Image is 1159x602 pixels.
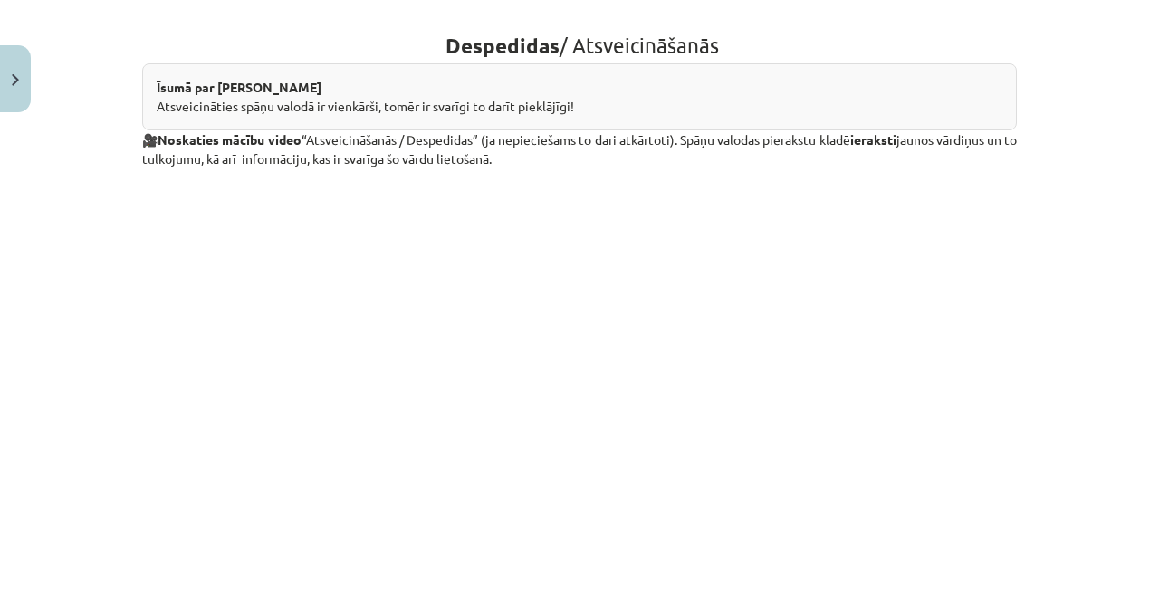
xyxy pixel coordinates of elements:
[142,130,1017,168] p: 🎥 “Atsveicināšanās / Despedidas” (ja nepieciešams to dari atkārtoti). Spāņu valodas pierakstu kla...
[850,131,896,148] strong: ieraksti
[142,63,1017,130] div: Atsveicināties spāņu valodā ir vienkārši, tomēr ir svarīgi to darīt pieklājīgi!
[157,79,321,95] strong: Īsumā par [PERSON_NAME]
[158,131,301,148] strong: Noskaties mācību video
[142,1,1017,58] h1: / Atsveicināšanās
[445,33,560,59] strong: Despedidas
[12,74,19,86] img: icon-close-lesson-0947bae3869378f0d4975bcd49f059093ad1ed9edebbc8119c70593378902aed.svg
